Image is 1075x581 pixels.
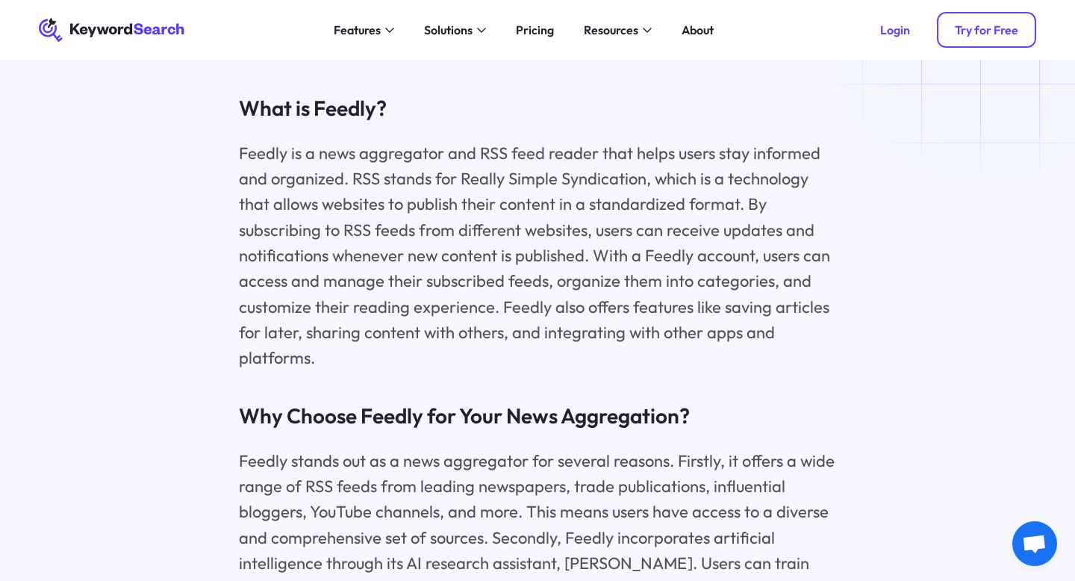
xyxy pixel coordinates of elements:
[880,22,910,37] div: Login
[937,12,1036,48] a: Try for Free
[239,401,836,430] h3: Why Choose Feedly for Your News Aggregation?
[1012,521,1057,566] a: Open chat
[239,140,836,371] p: Feedly is a news aggregator and RSS feed reader that helps users stay informed and organized. RSS...
[334,21,381,39] div: Features
[682,21,714,39] div: About
[584,21,638,39] div: Resources
[955,22,1018,37] div: Try for Free
[424,21,473,39] div: Solutions
[673,18,723,42] a: About
[516,21,554,39] div: Pricing
[239,93,836,122] h3: What is Feedly?
[862,12,928,48] a: Login
[507,18,563,42] a: Pricing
